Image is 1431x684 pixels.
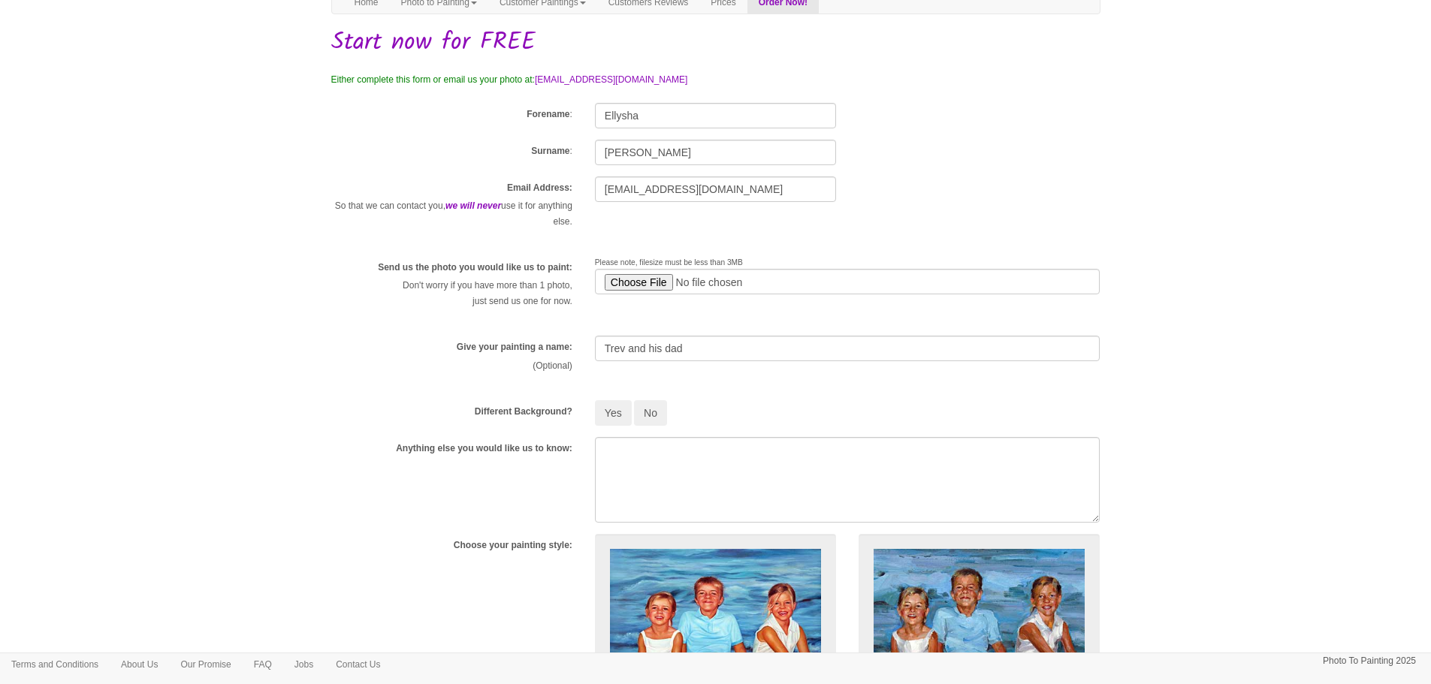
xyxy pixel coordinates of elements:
label: Anything else you would like us to know: [396,442,572,455]
p: (Optional) [331,358,572,374]
a: About Us [110,653,169,676]
div: : [320,103,584,125]
div: : [320,140,584,161]
p: Don't worry if you have more than 1 photo, just send us one for now. [331,278,572,309]
a: FAQ [243,653,283,676]
label: Choose your painting style: [454,539,572,552]
a: Contact Us [325,653,391,676]
label: Send us the photo you would like us to paint: [378,261,572,274]
span: Please note, filesize must be less than 3MB [595,258,743,267]
p: So that we can contact you, use it for anything else. [331,198,572,230]
label: Surname [531,145,569,158]
span: Either complete this form or email us your photo at: [331,74,535,85]
button: Yes [595,400,632,426]
label: Give your painting a name: [457,341,572,354]
button: No [634,400,667,426]
a: Our Promise [169,653,242,676]
a: Jobs [283,653,325,676]
p: Photo To Painting 2025 [1323,653,1416,669]
label: Different Background? [475,405,572,418]
label: Email Address: [507,182,572,194]
h1: Start now for FREE [331,29,1100,56]
a: [EMAIL_ADDRESS][DOMAIN_NAME] [535,74,687,85]
em: we will never [445,200,501,211]
label: Forename [527,108,569,121]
